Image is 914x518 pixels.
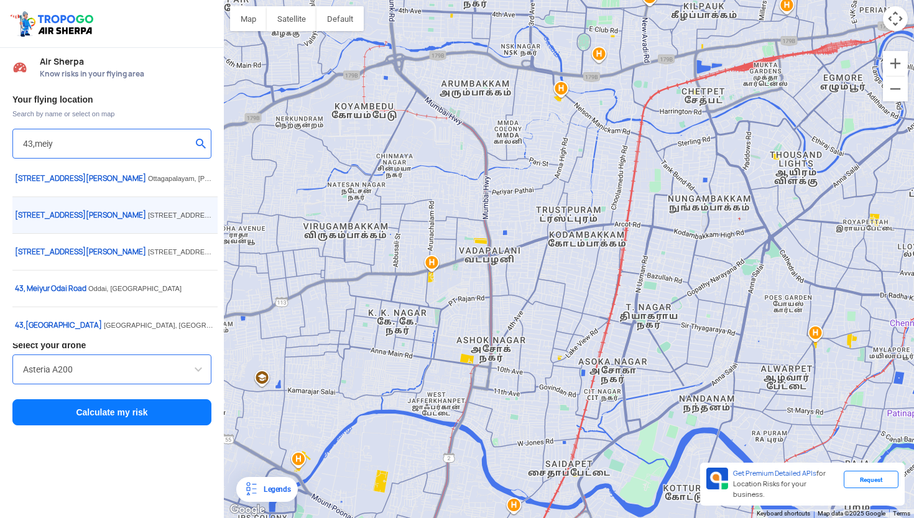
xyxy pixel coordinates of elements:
[9,9,98,38] img: ic_tgdronemaps.svg
[15,320,24,330] span: 43
[12,341,211,349] h3: Select your drone
[15,173,146,183] span: [STREET_ADDRESS][PERSON_NAME]
[40,69,211,79] span: Know risks in your flying area
[12,109,211,119] span: Search by name or select on map
[227,502,268,518] img: Google
[883,6,908,31] button: Map camera controls
[230,6,267,31] button: Show street map
[883,76,908,101] button: Zoom out
[267,6,316,31] button: Show satellite imagery
[15,284,88,294] span: 43
[88,285,182,292] span: Oddai, [GEOGRAPHIC_DATA]
[12,399,211,425] button: Calculate my risk
[244,482,259,497] img: Legends
[844,471,898,488] div: Request
[23,136,192,151] input: Search your flying location
[733,469,816,478] span: Get Premium Detailed APIs
[227,502,268,518] a: Open this area in Google Maps (opens a new window)
[40,57,211,67] span: Air Sherpa
[728,468,844,501] div: for Location Risks for your business.
[12,60,27,75] img: Risk Scores
[706,468,728,489] img: Premium APIs
[15,210,146,220] span: [STREET_ADDRESS][PERSON_NAME]
[883,51,908,76] button: Zoom in
[259,482,290,497] div: Legends
[148,211,216,219] span: [STREET_ADDRESS]
[15,247,146,257] span: [STREET_ADDRESS][PERSON_NAME]
[15,320,104,330] span: ,
[893,510,910,517] a: Terms
[148,248,216,256] span: [STREET_ADDRESS]
[12,95,211,104] h3: Your flying location
[148,175,479,182] span: Ottagapalayam, [PERSON_NAME], [GEOGRAPHIC_DATA], [GEOGRAPHIC_DATA], [GEOGRAPHIC_DATA]
[24,284,86,294] span: , Meiyur Odai Road
[757,509,810,518] button: Keyboard shortcuts
[818,510,885,517] span: Map data ©2025 Google
[25,320,102,330] span: [GEOGRAPHIC_DATA]
[23,362,201,377] input: Search by name or Brand
[104,321,325,329] span: [GEOGRAPHIC_DATA], [GEOGRAPHIC_DATA], [GEOGRAPHIC_DATA]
